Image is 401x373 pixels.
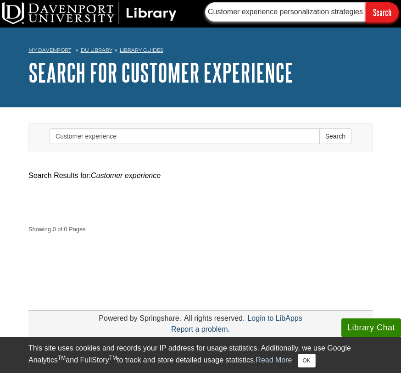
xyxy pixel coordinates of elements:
em: Customer experience [91,172,161,179]
button: Search [319,128,351,144]
div: All rights reserved. [183,314,246,322]
a: Read More [256,356,292,364]
a: Library Guides [120,47,163,53]
h1: Search for Customer experience [28,59,373,86]
sup: TM [109,355,117,361]
a: Login to LibApps [247,314,302,322]
nav: breadcrumb [28,44,373,59]
a: DU Library [81,47,112,53]
input: Find Articles, Books, & More... [205,2,366,22]
input: Enter Search Words [50,128,320,144]
a: Report a problem. [171,325,230,333]
strong: Showing 0 of 0 Pages [28,225,373,234]
sup: TM [58,355,66,361]
img: DU Library [2,2,177,24]
a: My Davenport [28,46,71,54]
input: Search [366,2,399,22]
button: Library Chat [341,318,401,337]
button: Close [298,354,316,367]
div: Powered by Springshare. [97,314,183,322]
div: Search Results for: [28,170,373,181]
form: Searches DU Library's articles, books, and more [205,2,399,22]
div: This site uses cookies and records your IP address for usage statistics. Additionally, we use Goo... [28,343,373,367]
